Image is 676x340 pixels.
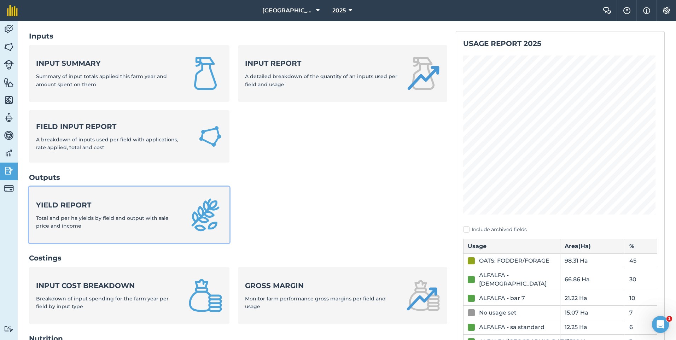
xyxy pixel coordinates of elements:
td: 7 [625,305,657,320]
img: Two speech bubbles overlapping with the left bubble in the forefront [603,7,611,14]
img: Input summary [188,57,222,90]
div: ALFALFA - bar 7 [479,294,525,303]
td: 6 [625,320,657,334]
img: svg+xml;base64,PHN2ZyB4bWxucz0iaHR0cDovL3d3dy53My5vcmcvMjAwMC9zdmciIHdpZHRoPSIxNyIgaGVpZ2h0PSIxNy... [643,6,650,15]
h2: Usage report 2025 [463,39,657,48]
strong: Input cost breakdown [36,281,180,291]
th: % [625,239,657,253]
td: 21.22 Ha [560,291,625,305]
img: A cog icon [662,7,671,14]
img: svg+xml;base64,PD94bWwgdmVyc2lvbj0iMS4wIiBlbmNvZGluZz0idXRmLTgiPz4KPCEtLSBHZW5lcmF0b3I6IEFkb2JlIE... [4,24,14,35]
img: Gross margin [406,279,440,312]
span: Summary of input totals applied this farm year and amount spent on them [36,73,167,87]
a: Input reportA detailed breakdown of the quantity of an inputs used per field and usage [238,45,447,102]
h2: Outputs [29,172,447,182]
span: Monitor farm performance gross margins per field and usage [245,295,386,310]
strong: Field Input Report [36,122,190,131]
img: svg+xml;base64,PD94bWwgdmVyc2lvbj0iMS4wIiBlbmNvZGluZz0idXRmLTgiPz4KPCEtLSBHZW5lcmF0b3I6IEFkb2JlIE... [4,112,14,123]
div: OATS: FODDER/FORAGE [479,257,549,265]
span: Breakdown of input spending for the farm year per field by input type [36,295,169,310]
td: 45 [625,253,657,268]
th: Usage [463,239,560,253]
span: Total and per ha yields by field and output with sale price and income [36,215,169,229]
a: Yield reportTotal and per ha yields by field and output with sale price and income [29,187,229,243]
td: 98.31 Ha [560,253,625,268]
img: A question mark icon [623,7,631,14]
img: fieldmargin Logo [7,5,18,16]
img: svg+xml;base64,PD94bWwgdmVyc2lvbj0iMS4wIiBlbmNvZGluZz0idXRmLTgiPz4KPCEtLSBHZW5lcmF0b3I6IEFkb2JlIE... [4,148,14,158]
img: Input cost breakdown [188,279,222,312]
div: No usage set [479,309,517,317]
img: Input report [406,57,440,90]
img: svg+xml;base64,PD94bWwgdmVyc2lvbj0iMS4wIiBlbmNvZGluZz0idXRmLTgiPz4KPCEtLSBHZW5lcmF0b3I6IEFkb2JlIE... [4,60,14,70]
strong: Input summary [36,58,180,68]
td: 66.86 Ha [560,268,625,291]
iframe: Intercom live chat [652,316,669,333]
h2: Costings [29,253,447,263]
td: 15.07 Ha [560,305,625,320]
span: 1 [666,316,672,322]
h2: Inputs [29,31,447,41]
img: svg+xml;base64,PD94bWwgdmVyc2lvbj0iMS4wIiBlbmNvZGluZz0idXRmLTgiPz4KPCEtLSBHZW5lcmF0b3I6IEFkb2JlIE... [4,165,14,176]
th: Area ( Ha ) [560,239,625,253]
img: svg+xml;base64,PHN2ZyB4bWxucz0iaHR0cDovL3d3dy53My5vcmcvMjAwMC9zdmciIHdpZHRoPSI1NiIgaGVpZ2h0PSI2MC... [4,77,14,88]
a: Input summarySummary of input totals applied this farm year and amount spent on them [29,45,229,102]
div: ALFALFA - [DEMOGRAPHIC_DATA] [479,271,556,288]
span: [GEOGRAPHIC_DATA][PERSON_NAME] [262,6,313,15]
img: svg+xml;base64,PD94bWwgdmVyc2lvbj0iMS4wIiBlbmNvZGluZz0idXRmLTgiPz4KPCEtLSBHZW5lcmF0b3I6IEFkb2JlIE... [4,130,14,141]
a: Field Input ReportA breakdown of inputs used per field with applications, rate applied, total and... [29,110,229,163]
img: svg+xml;base64,PHN2ZyB4bWxucz0iaHR0cDovL3d3dy53My5vcmcvMjAwMC9zdmciIHdpZHRoPSI1NiIgaGVpZ2h0PSI2MC... [4,95,14,105]
img: svg+xml;base64,PD94bWwgdmVyc2lvbj0iMS4wIiBlbmNvZGluZz0idXRmLTgiPz4KPCEtLSBHZW5lcmF0b3I6IEFkb2JlIE... [4,326,14,332]
div: ALFALFA - sa standard [479,323,544,332]
span: A breakdown of inputs used per field with applications, rate applied, total and cost [36,136,178,151]
span: 2025 [332,6,346,15]
strong: Gross margin [245,281,397,291]
label: Include archived fields [463,226,657,233]
td: 30 [625,268,657,291]
span: A detailed breakdown of the quantity of an inputs used per field and usage [245,73,397,87]
a: Input cost breakdownBreakdown of input spending for the farm year per field by input type [29,267,229,324]
td: 12.25 Ha [560,320,625,334]
td: 10 [625,291,657,305]
strong: Yield report [36,200,180,210]
strong: Input report [245,58,397,68]
img: Yield report [188,198,222,232]
img: svg+xml;base64,PD94bWwgdmVyc2lvbj0iMS4wIiBlbmNvZGluZz0idXRmLTgiPz4KPCEtLSBHZW5lcmF0b3I6IEFkb2JlIE... [4,183,14,193]
img: Field Input Report [198,123,223,150]
img: svg+xml;base64,PHN2ZyB4bWxucz0iaHR0cDovL3d3dy53My5vcmcvMjAwMC9zdmciIHdpZHRoPSI1NiIgaGVpZ2h0PSI2MC... [4,42,14,52]
a: Gross marginMonitor farm performance gross margins per field and usage [238,267,447,324]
